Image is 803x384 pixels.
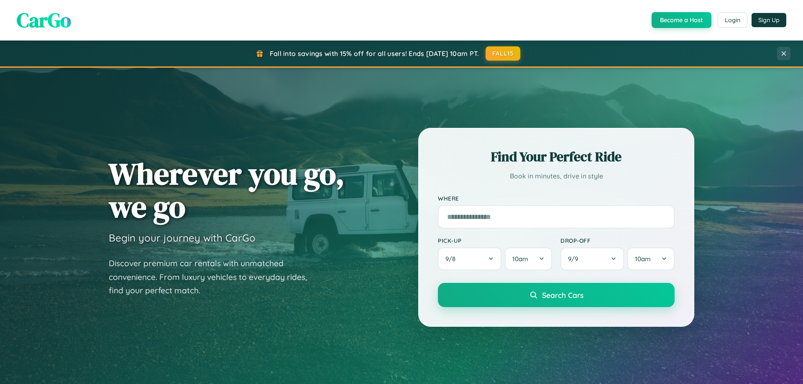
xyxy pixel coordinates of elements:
[505,247,552,270] button: 10am
[752,13,786,27] button: Sign Up
[652,12,711,28] button: Become a Host
[438,283,675,307] button: Search Cars
[718,13,747,28] button: Login
[560,247,624,270] button: 9/9
[438,195,675,202] label: Where
[445,255,460,263] span: 9 / 8
[438,147,675,166] h2: Find Your Perfect Ride
[438,170,675,182] p: Book in minutes, drive in style
[109,257,318,298] p: Discover premium car rentals with unmatched convenience. From luxury vehicles to everyday rides, ...
[512,255,528,263] span: 10am
[560,237,675,244] label: Drop-off
[109,231,256,244] h3: Begin your journey with CarGo
[270,49,479,58] span: Fall into savings with 15% off for all users! Ends [DATE] 10am PT.
[635,255,651,263] span: 10am
[542,290,583,300] span: Search Cars
[568,255,582,263] span: 9 / 9
[17,6,71,34] span: CarGo
[486,46,521,61] button: FALL15
[627,247,675,270] button: 10am
[109,157,345,223] h1: Wherever you go, we go
[438,247,501,270] button: 9/8
[438,237,552,244] label: Pick-up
